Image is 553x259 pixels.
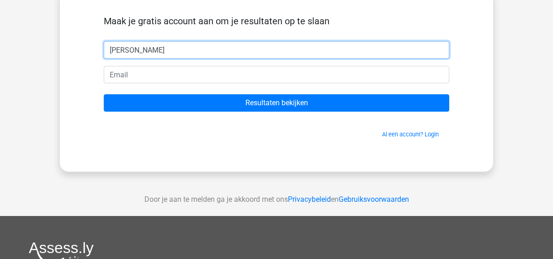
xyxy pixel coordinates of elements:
input: Voornaam [104,41,449,59]
input: Resultaten bekijken [104,94,449,112]
h5: Maak je gratis account aan om je resultaten op te slaan [104,16,449,27]
a: Gebruiksvoorwaarden [339,195,409,204]
input: Email [104,66,449,83]
a: Privacybeleid [288,195,331,204]
a: Al een account? Login [382,131,439,138]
